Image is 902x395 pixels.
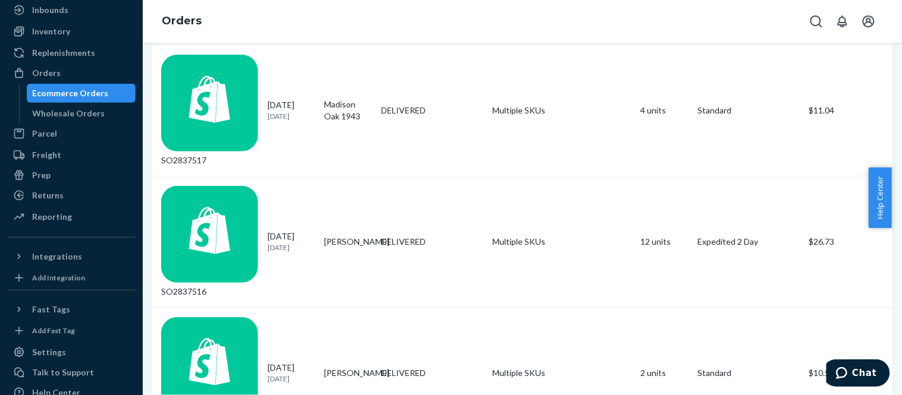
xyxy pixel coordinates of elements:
[7,324,136,338] a: Add Fast Tag
[33,108,105,119] div: Wholesale Orders
[7,247,136,266] button: Integrations
[162,14,202,27] a: Orders
[32,304,70,315] div: Fast Tags
[32,67,61,79] div: Orders
[152,4,211,39] ol: breadcrumbs
[32,149,61,161] div: Freight
[831,10,854,33] button: Open notifications
[33,87,109,99] div: Ecommerce Orders
[268,374,315,384] p: [DATE]
[381,367,483,379] div: DELIVERED
[7,166,136,185] a: Prep
[32,366,94,378] div: Talk to Support
[488,45,636,176] td: Multiple SKUs
[32,346,66,358] div: Settings
[268,230,315,252] div: [DATE]
[7,146,136,165] a: Freight
[7,186,136,205] a: Returns
[697,367,799,379] p: Standard
[32,251,82,263] div: Integrations
[32,189,64,201] div: Returns
[320,45,377,176] td: Madison Oak 1943
[320,176,377,307] td: [PERSON_NAME]
[268,242,315,252] p: [DATE]
[161,186,258,298] div: SO2837516
[488,176,636,307] td: Multiple SKUs
[32,47,95,59] div: Replenishments
[268,362,315,384] div: [DATE]
[857,10,881,33] button: Open account menu
[32,26,70,37] div: Inventory
[32,326,75,336] div: Add Fast Tag
[869,168,892,228] button: Help Center
[32,4,68,16] div: Inbounds
[7,43,136,62] a: Replenishments
[381,236,483,248] div: DELIVERED
[804,176,893,307] td: $26.73
[7,343,136,362] a: Settings
[697,236,799,248] p: Expedited 2 Day
[7,300,136,319] button: Fast Tags
[32,273,85,283] div: Add Integration
[804,10,828,33] button: Open Search Box
[636,45,693,176] td: 4 units
[27,84,136,103] a: Ecommerce Orders
[32,128,57,140] div: Parcel
[7,124,136,143] a: Parcel
[32,211,72,223] div: Reporting
[27,104,136,123] a: Wholesale Orders
[636,176,693,307] td: 12 units
[268,99,315,121] div: [DATE]
[826,359,890,389] iframe: Opens a widget where you can chat to one of our agents
[7,1,136,20] a: Inbounds
[7,271,136,285] a: Add Integration
[7,64,136,83] a: Orders
[268,111,315,121] p: [DATE]
[381,105,483,116] div: DELIVERED
[697,105,799,116] p: Standard
[7,363,136,382] button: Talk to Support
[32,169,51,181] div: Prep
[804,45,893,176] td: $11.04
[7,207,136,226] a: Reporting
[161,55,258,166] div: SO2837517
[7,22,136,41] a: Inventory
